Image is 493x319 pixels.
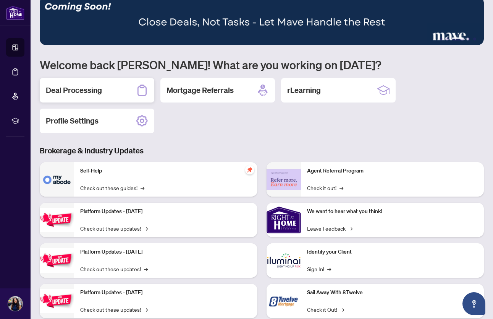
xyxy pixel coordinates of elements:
[327,265,331,273] span: →
[80,167,251,175] p: Self-Help
[446,37,449,41] button: 2
[307,207,478,216] p: We want to hear what you think!
[80,184,144,192] a: Check out these guides!→
[467,37,470,41] button: 4
[80,207,251,216] p: Platform Updates - [DATE]
[46,116,99,126] h2: Profile Settings
[40,57,484,72] h1: Welcome back [PERSON_NAME]! What are you working on [DATE]?
[307,184,343,192] a: Check it out!→
[80,265,148,273] a: Check out these updates!→
[452,37,464,41] button: 3
[144,305,148,314] span: →
[40,208,74,232] img: Platform Updates - July 21, 2025
[307,224,352,233] a: Leave Feedback→
[8,296,23,311] img: Profile Icon
[166,85,234,96] h2: Mortgage Referrals
[267,169,301,190] img: Agent Referral Program
[307,248,478,256] p: Identify your Client
[144,265,148,273] span: →
[339,184,343,192] span: →
[80,288,251,297] p: Platform Updates - [DATE]
[80,305,148,314] a: Check out these updates!→
[6,6,24,20] img: logo
[307,288,478,297] p: Sail Away With 8Twelve
[40,162,74,197] img: Self-Help
[80,224,148,233] a: Check out these updates!→
[340,305,344,314] span: →
[40,248,74,272] img: Platform Updates - July 8, 2025
[80,248,251,256] p: Platform Updates - [DATE]
[307,167,478,175] p: Agent Referral Program
[307,305,344,314] a: Check it Out!→
[440,37,443,41] button: 1
[46,85,102,96] h2: Deal Processing
[144,224,148,233] span: →
[473,37,476,41] button: 5
[462,292,485,315] button: Open asap
[267,203,301,237] img: We want to hear what you think!
[245,165,254,174] span: pushpin
[40,145,484,156] h3: Brokerage & Industry Updates
[349,224,352,233] span: →
[287,85,321,96] h2: rLearning
[141,184,144,192] span: →
[267,243,301,278] img: Identify your Client
[267,284,301,318] img: Sail Away With 8Twelve
[307,265,331,273] a: Sign In!→
[40,289,74,313] img: Platform Updates - June 23, 2025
